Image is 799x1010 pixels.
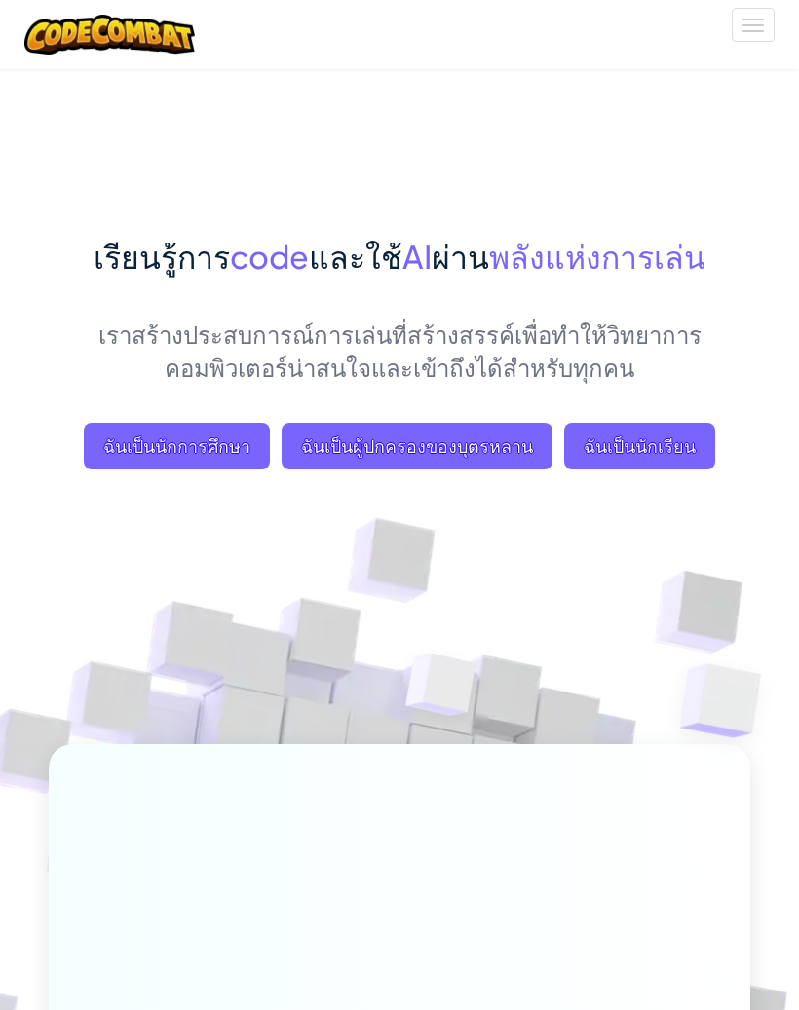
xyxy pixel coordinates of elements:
[230,237,309,276] span: code
[94,237,230,276] span: เรียนรู้การ
[402,237,432,276] span: AI
[49,318,750,384] p: เราสร้างประสบการณ์การเล่นที่สร้างสรรค์เพื่อทำให้วิทยาการคอมพิวเตอร์น่าสนใจและเข้าถึงได้สำหรับทุกคน
[84,423,270,469] a: ฉันเป็นนักการศึกษา
[489,237,705,276] span: พลังแห่งการเล่น
[564,423,715,469] button: ฉันเป็นนักเรียน
[282,423,552,469] a: ฉันเป็นผู้ปกครองของบุตรหลาน
[24,15,195,55] img: CodeCombat logo
[432,237,489,276] span: ผ่าน
[309,237,402,276] span: และใช้
[366,612,517,768] img: Overlap cubes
